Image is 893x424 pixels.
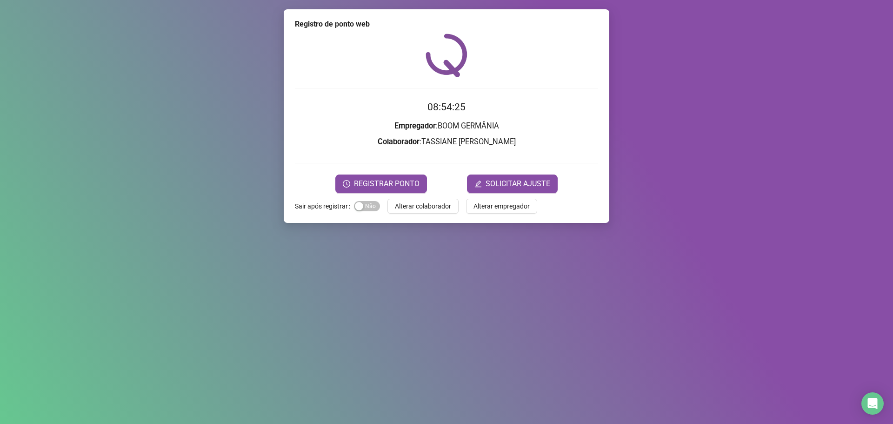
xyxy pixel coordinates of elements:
button: REGISTRAR PONTO [335,175,427,193]
button: editSOLICITAR AJUSTE [467,175,558,193]
h3: : BOOM GERMÂNIA [295,120,598,132]
span: Alterar empregador [473,201,530,211]
button: Alterar colaborador [387,199,459,214]
div: Open Intercom Messenger [861,392,884,415]
label: Sair após registrar [295,199,354,214]
div: Registro de ponto web [295,19,598,30]
span: REGISTRAR PONTO [354,178,420,189]
img: QRPoint [426,34,467,77]
span: edit [474,180,482,188]
span: SOLICITAR AJUSTE [486,178,550,189]
strong: Colaborador [378,137,420,146]
span: Alterar colaborador [395,201,451,211]
button: Alterar empregador [466,199,537,214]
h3: : TASSIANE [PERSON_NAME] [295,136,598,148]
strong: Empregador [394,121,436,130]
time: 08:54:25 [427,101,466,113]
span: clock-circle [343,180,350,188]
